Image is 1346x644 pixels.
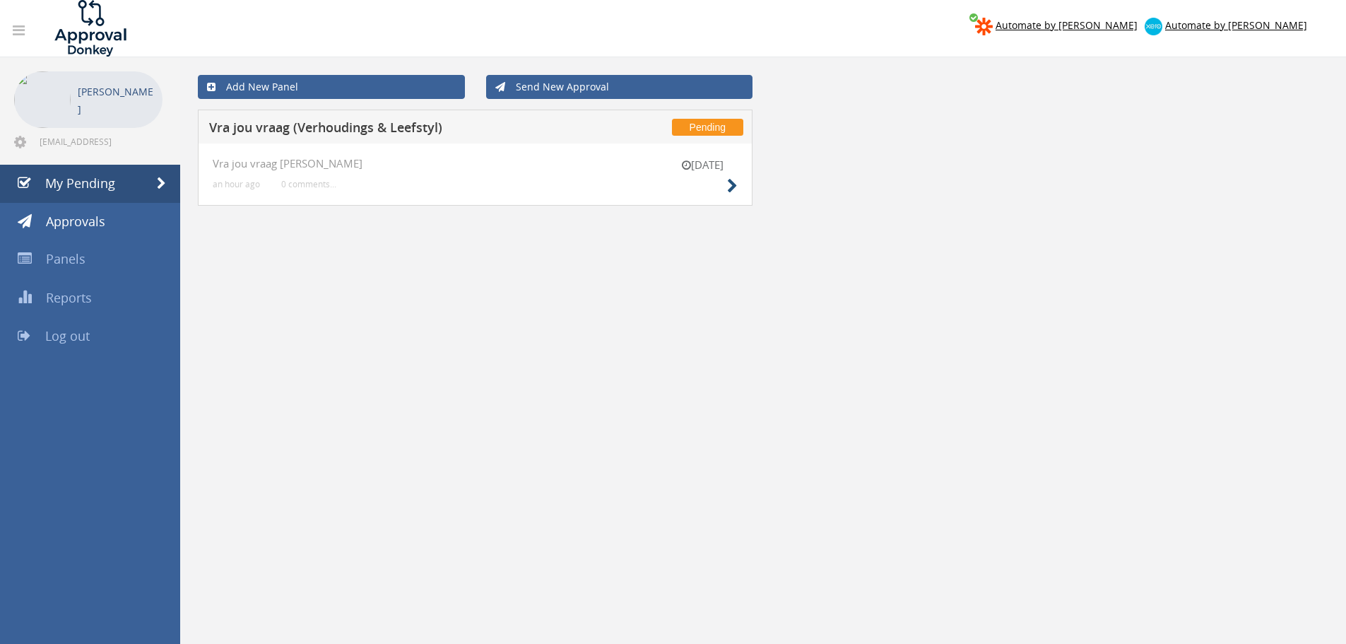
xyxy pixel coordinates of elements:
[46,250,85,267] span: Panels
[209,121,582,139] h5: Vra jou vraag (Verhoudings & Leefstyl)
[281,179,336,189] small: 0 comments...
[78,83,155,118] p: [PERSON_NAME]
[975,18,993,35] img: zapier-logomark.png
[45,327,90,344] span: Log out
[1165,18,1307,32] span: Automate by [PERSON_NAME]
[213,179,260,189] small: an hour ago
[213,158,738,170] h4: Vra jou vraag [PERSON_NAME]
[46,213,105,230] span: Approvals
[40,136,160,147] span: [EMAIL_ADDRESS][DOMAIN_NAME]
[46,289,92,306] span: Reports
[667,158,738,172] small: [DATE]
[672,119,743,136] span: Pending
[996,18,1138,32] span: Automate by [PERSON_NAME]
[45,175,115,192] span: My Pending
[486,75,753,99] a: Send New Approval
[1145,18,1162,35] img: xero-logo.png
[198,75,465,99] a: Add New Panel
